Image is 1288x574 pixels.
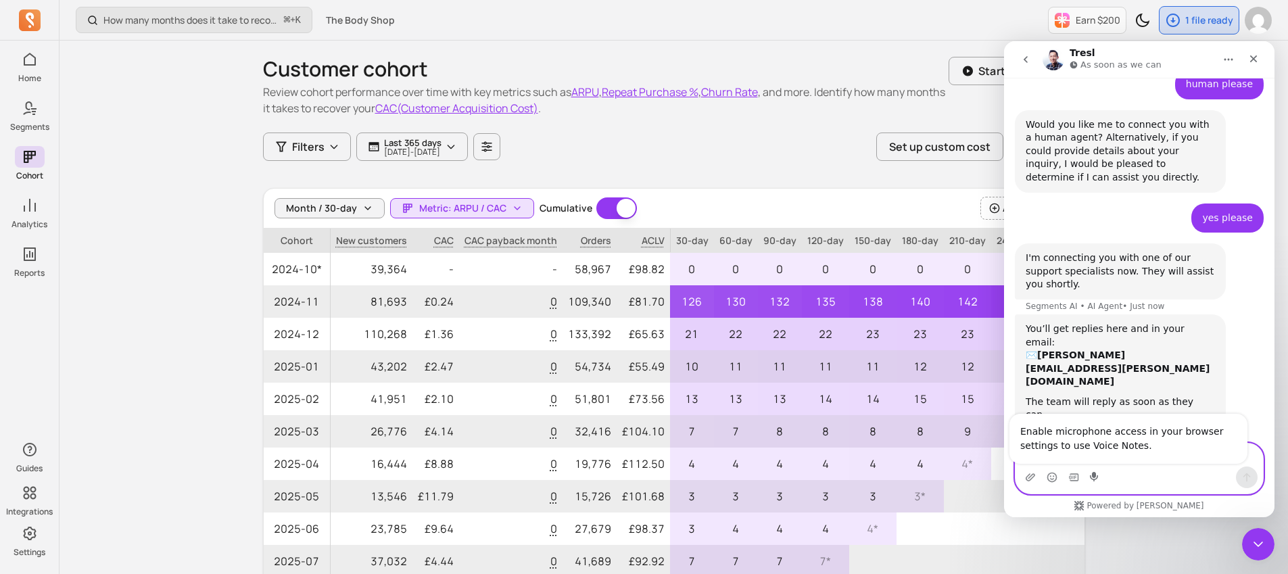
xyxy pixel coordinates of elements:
p: 4 [758,448,802,480]
p: Last 365 days [384,137,442,148]
p: 8 [897,415,944,448]
p: 180-day [897,229,944,253]
p: 12 [897,350,944,383]
span: 2025-01 [264,350,330,383]
p: 81,693 [331,285,412,318]
p: 23,785 [331,512,412,545]
span: 0 [545,351,563,382]
span: Metric: ARPU / CAC [419,201,506,215]
p: £112.50 [617,448,670,480]
p: 3 [670,512,714,545]
p: Earn $200 [1076,14,1120,27]
span: 0 [545,383,563,414]
p: 0 [944,253,991,285]
p: 51,801 [563,383,617,415]
p: Cohort [16,170,43,181]
span: 2025-04 [264,448,330,480]
p: 0 [714,253,758,285]
p: - [459,253,563,285]
p: 11 [802,350,849,383]
button: Repeat Purchase % [602,84,698,100]
p: 7 [670,415,714,448]
span: CAC [412,229,459,253]
p: Review cohort performance over time with key metrics such as , , , and more. Identify how many mo... [263,84,949,116]
p: 12 [991,350,1040,383]
p: 27,679 [563,512,617,545]
p: 22 [714,318,758,350]
p: 13 [758,383,802,415]
p: 3 [670,480,714,512]
p: 120-day [802,229,849,253]
p: 150-day [849,229,897,253]
p: 4 [670,448,714,480]
p: 0 [758,253,802,285]
p: 14 [849,383,897,415]
p: 54,734 [563,350,617,383]
p: 130 [714,285,758,318]
p: 133,392 [563,318,617,350]
p: 210-day [944,229,991,253]
p: 90-day [758,229,802,253]
span: 2024-12 [264,318,330,350]
p: 15,726 [563,480,617,512]
p: Cohort [264,229,330,253]
label: Cumulative [540,201,592,215]
p: 13 [714,383,758,415]
span: 0 [545,513,563,544]
span: Filters [292,139,325,155]
p: 23 [897,318,944,350]
button: How many months does it take to recover my CAC (Customer Acquisition Cost)?⌘+K [76,7,312,33]
span: 2025-06 [264,512,330,545]
button: ARPU [571,84,599,100]
p: 13,546 [331,480,412,512]
p: 12 [944,350,991,383]
button: Set up custom cost [876,133,1003,161]
button: Guides [15,436,45,477]
p: £73.56 [617,383,670,415]
p: Home [18,73,41,84]
p: 22 [802,318,849,350]
span: Month / 30-day [286,201,357,215]
p: 14 [802,383,849,415]
button: CAC(Customer Acquisition Cost) [375,100,538,116]
p: 3 [849,480,897,512]
p: 41,951 [331,383,412,415]
p: 0 [849,253,897,285]
iframe: Intercom live chat [1004,41,1274,517]
p: £101.68 [617,480,670,512]
p: 4 [802,448,849,480]
p: 3 [802,480,849,512]
p: 4 [802,512,849,545]
p: 58,967 [563,253,617,285]
p: 11 [758,350,802,383]
p: 10 [670,350,714,383]
p: 1 file ready [1185,14,1233,27]
p: 0 [897,253,944,285]
span: New customers [331,229,412,253]
p: Segments [10,122,49,133]
kbd: ⌘ [283,12,291,29]
p: 4 [758,512,802,545]
span: CAC payback month [459,229,563,253]
span: 2025-02 [264,383,330,415]
span: The Body Shop [326,14,395,27]
p: £2.10 [412,383,459,415]
button: Toggle dark mode [1129,7,1156,34]
span: 0 [545,416,563,447]
button: Filters [263,133,351,161]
